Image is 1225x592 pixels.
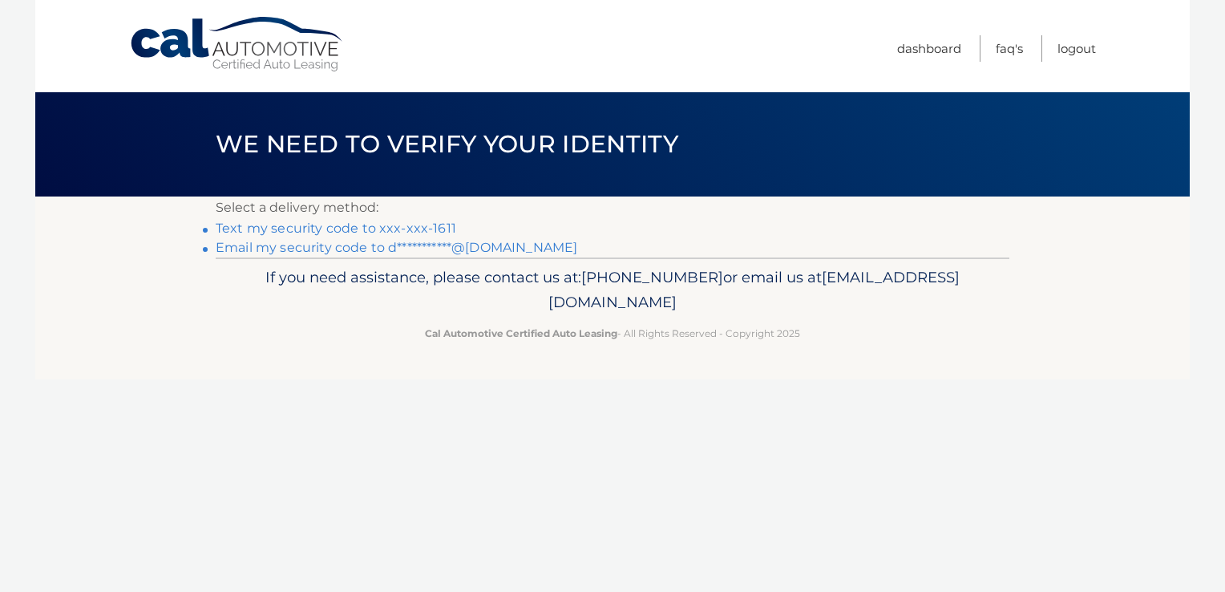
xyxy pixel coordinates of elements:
[226,325,999,342] p: - All Rights Reserved - Copyright 2025
[1057,35,1096,62] a: Logout
[226,265,999,316] p: If you need assistance, please contact us at: or email us at
[216,221,456,236] a: Text my security code to xxx-xxx-1611
[216,197,1009,219] p: Select a delivery method:
[425,327,617,339] strong: Cal Automotive Certified Auto Leasing
[129,16,346,73] a: Cal Automotive
[581,268,723,286] span: [PHONE_NUMBER]
[996,35,1023,62] a: FAQ's
[897,35,961,62] a: Dashboard
[216,129,678,159] span: We need to verify your identity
